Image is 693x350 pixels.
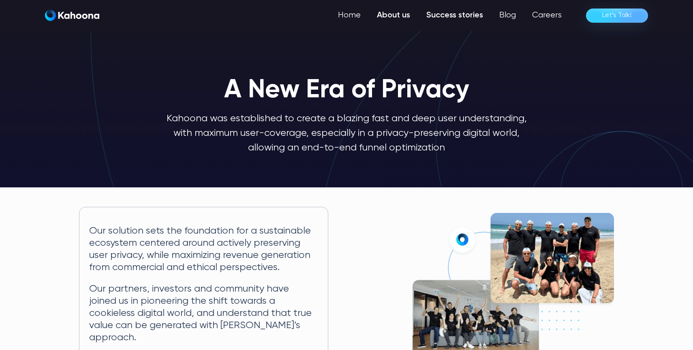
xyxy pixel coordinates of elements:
[524,7,570,24] a: Careers
[602,9,632,22] div: Let’s Talk!
[224,76,469,105] h1: A New Era of Privacy
[418,7,491,24] a: Success stories
[89,283,318,344] p: Our partners, investors and community have joined us in pioneering the shift towards a cookieless...
[45,10,99,21] a: home
[369,7,418,24] a: About us
[330,7,369,24] a: Home
[491,7,524,24] a: Blog
[586,9,648,23] a: Let’s Talk!
[45,10,99,21] img: Kahoona logo white
[165,111,528,155] p: Kahoona was established to create a blazing fast and deep user understanding, with maximum user-c...
[89,225,318,273] p: Our solution sets the foundation for a sustainable ecosystem centered around actively preserving ...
